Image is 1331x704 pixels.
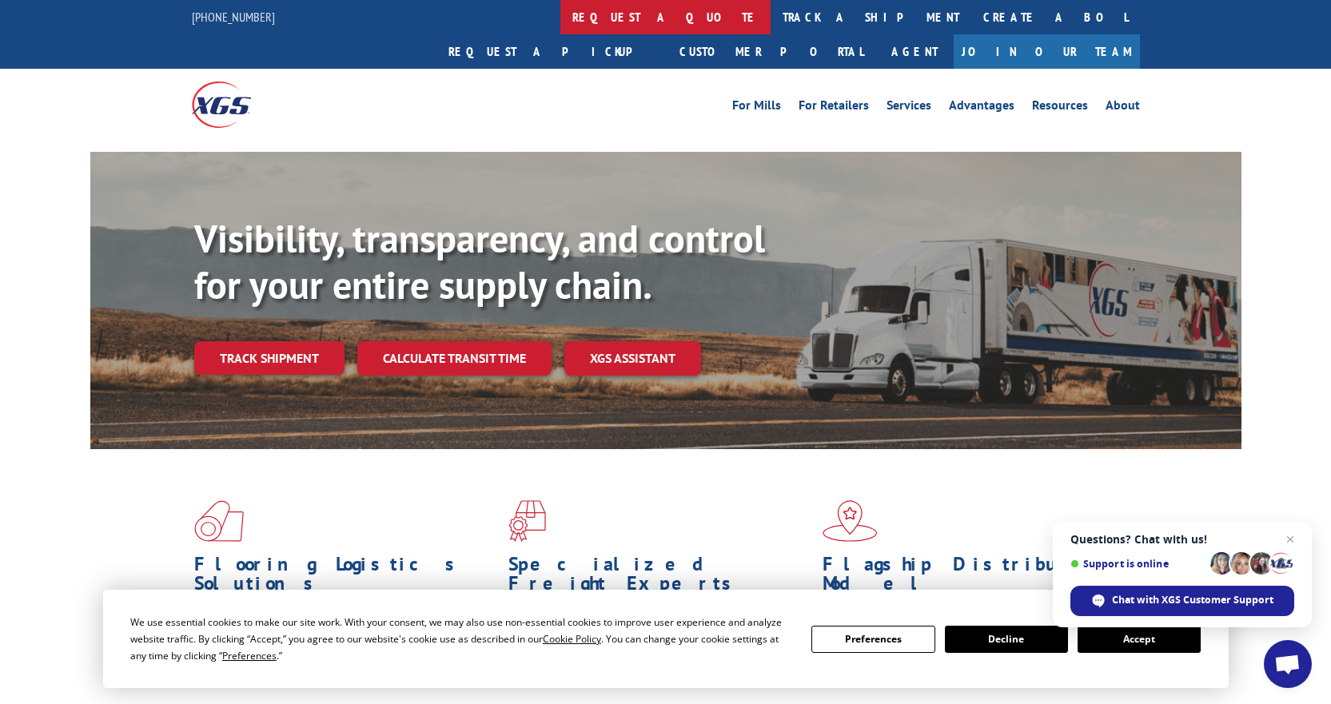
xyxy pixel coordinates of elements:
div: We use essential cookies to make our site work. With your consent, we may also use non-essential ... [130,614,792,664]
a: Calculate transit time [357,341,552,376]
div: Cookie Consent Prompt [103,590,1229,688]
a: For Retailers [799,99,869,117]
button: Preferences [811,626,934,653]
span: Chat with XGS Customer Support [1112,593,1273,607]
span: Cookie Policy [543,632,601,646]
img: xgs-icon-focused-on-flooring-red [508,500,546,542]
a: For Mills [732,99,781,117]
span: Preferences [222,649,277,662]
b: Visibility, transparency, and control for your entire supply chain. [194,213,765,309]
a: Services [887,99,931,117]
button: Decline [945,626,1068,653]
span: Chat with XGS Customer Support [1070,586,1294,616]
span: Questions? Chat with us! [1070,533,1294,546]
a: Open chat [1264,640,1312,688]
h1: Flagship Distribution Model [823,555,1125,601]
span: Support is online [1070,558,1205,570]
h1: Specialized Freight Experts [508,555,811,601]
a: XGS ASSISTANT [564,341,701,376]
a: Join Our Team [954,34,1140,69]
a: Learn More > [508,673,707,691]
a: Advantages [949,99,1014,117]
a: Request a pickup [436,34,667,69]
a: [PHONE_NUMBER] [192,9,275,25]
img: xgs-icon-total-supply-chain-intelligence-red [194,500,244,542]
a: Customer Portal [667,34,875,69]
a: Agent [875,34,954,69]
a: Resources [1032,99,1088,117]
img: xgs-icon-flagship-distribution-model-red [823,500,878,542]
a: About [1106,99,1140,117]
a: Learn More > [194,673,393,691]
h1: Flooring Logistics Solutions [194,555,496,601]
a: Track shipment [194,341,345,375]
button: Accept [1078,626,1201,653]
